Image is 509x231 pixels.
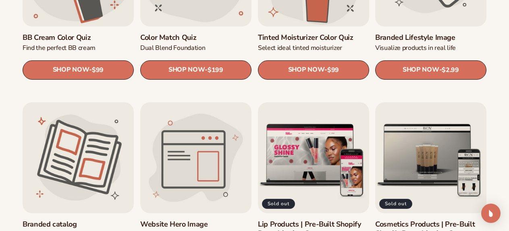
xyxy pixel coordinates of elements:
[92,66,104,74] span: $99
[23,220,134,229] a: Branded catalog
[403,66,439,74] span: SHOP NOW
[481,204,501,223] div: Open Intercom Messenger
[442,66,459,74] span: $2.99
[140,60,251,80] a: SHOP NOW- $199
[258,33,369,42] a: Tinted Moisturizer Color Quiz
[53,66,89,74] span: SHOP NOW
[23,60,134,80] a: SHOP NOW- $99
[23,33,134,42] a: BB Cream Color Quiz
[140,220,251,229] a: Website Hero Image
[140,33,251,42] a: Color Match Quiz
[258,60,369,80] a: SHOP NOW- $99
[375,33,486,42] a: Branded Lifestyle Image
[375,60,486,80] a: SHOP NOW- $2.99
[327,66,339,74] span: $99
[208,66,223,74] span: $199
[168,66,205,74] span: SHOP NOW
[288,66,324,74] span: SHOP NOW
